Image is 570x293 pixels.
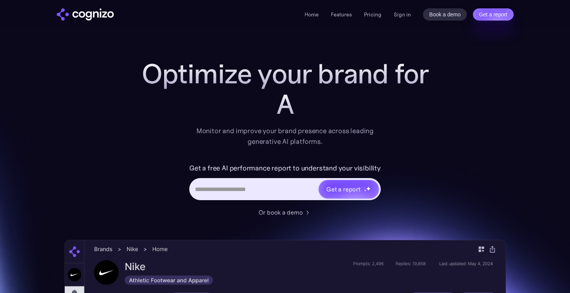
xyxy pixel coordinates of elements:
a: Get a reportstarstarstar [318,179,380,199]
a: Home [305,11,319,18]
a: Features [331,11,352,18]
div: Monitor and improve your brand presence across leading generative AI platforms. [192,126,379,147]
div: Or book a demo [259,208,303,217]
a: Or book a demo [259,208,312,217]
div: Get a report [326,185,361,194]
a: Book a demo [423,8,467,21]
h1: Optimize your brand for [133,59,437,89]
img: cognizo logo [57,8,114,21]
a: Pricing [364,11,382,18]
form: Hero URL Input Form [189,162,381,204]
a: Sign in [394,10,411,19]
img: star [366,186,371,191]
div: A [133,89,437,119]
a: home [57,8,114,21]
a: Get a report [473,8,514,21]
img: star [364,186,365,188]
label: Get a free AI performance report to understand your visibility [189,162,381,174]
img: star [364,189,367,192]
